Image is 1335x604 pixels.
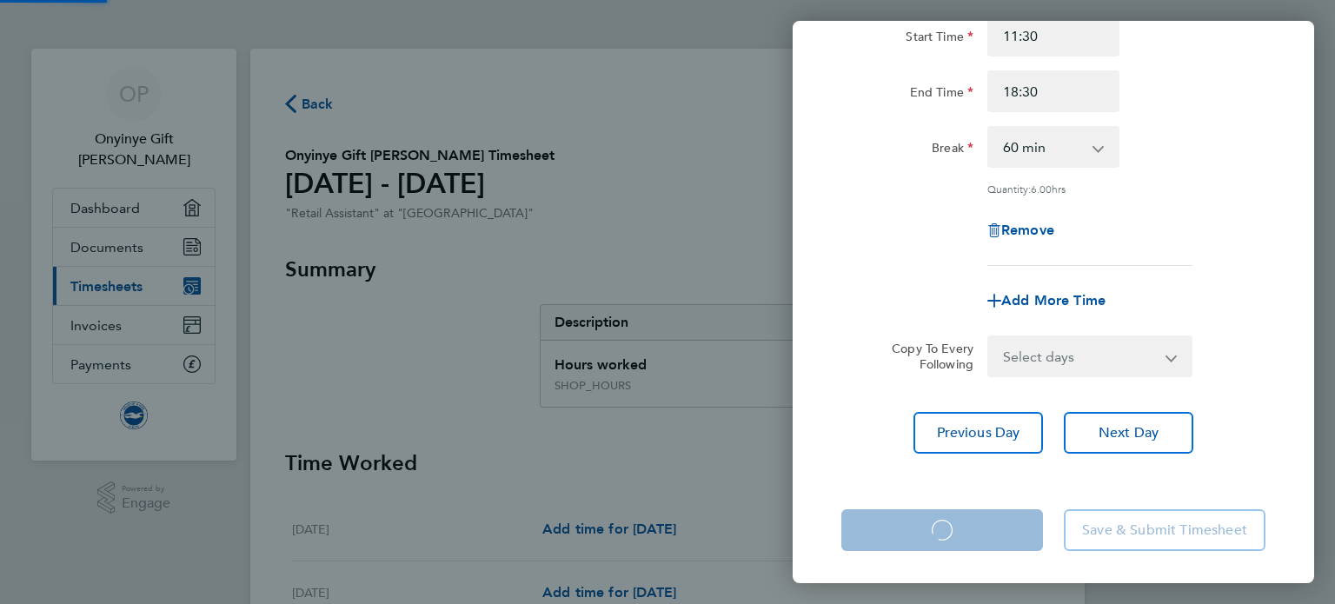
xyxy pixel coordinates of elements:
span: 6.00 [1031,182,1052,196]
label: Start Time [906,29,973,50]
label: Copy To Every Following [878,341,973,372]
span: Add More Time [1001,292,1106,309]
span: Previous Day [937,424,1020,441]
span: Next Day [1099,424,1159,441]
button: Add More Time [987,294,1106,308]
input: E.g. 18:00 [987,70,1119,112]
span: Remove [1001,222,1054,238]
label: End Time [910,84,973,105]
label: Break [932,140,973,161]
input: E.g. 08:00 [987,15,1119,56]
div: Quantity: hrs [987,182,1192,196]
button: Remove [987,223,1054,237]
button: Next Day [1064,412,1193,454]
button: Previous Day [913,412,1043,454]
